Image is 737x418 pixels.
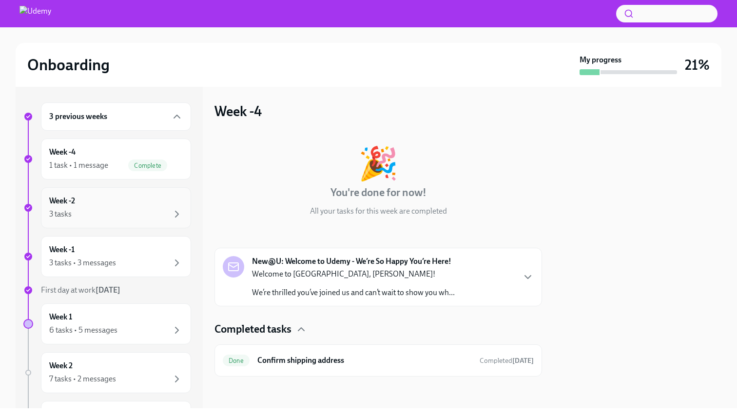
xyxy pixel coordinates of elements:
strong: New@U: Welcome to Udemy - We’re So Happy You’re Here! [252,256,451,267]
h6: Week 2 [49,360,73,371]
h2: Onboarding [27,55,110,75]
a: Week -13 tasks • 3 messages [23,236,191,277]
p: All your tasks for this week are completed [310,206,447,217]
a: Week 27 tasks • 2 messages [23,352,191,393]
p: Welcome to [GEOGRAPHIC_DATA], [PERSON_NAME]! [252,269,455,279]
h3: 21% [685,56,710,74]
h6: Week -4 [49,147,76,158]
a: First day at work[DATE] [23,285,191,296]
img: Udemy [19,6,51,21]
span: Completed [480,357,534,365]
h6: Week -2 [49,196,75,206]
div: 6 tasks • 5 messages [49,325,117,336]
h4: Completed tasks [214,322,291,337]
a: Week -41 task • 1 messageComplete [23,139,191,179]
div: 7 tasks • 2 messages [49,374,116,384]
a: Week -23 tasks [23,187,191,228]
div: 🎉 [358,147,398,179]
h6: 3 previous weeks [49,111,107,122]
span: Complete [128,162,167,169]
h4: You're done for now! [330,185,427,200]
div: 3 tasks [49,209,72,219]
span: September 16th, 2025 18:24 [480,356,534,365]
div: 3 previous weeks [41,102,191,131]
div: Completed tasks [214,322,542,337]
p: We’re thrilled you’ve joined us and can’t wait to show you wh... [252,287,455,298]
div: 3 tasks • 3 messages [49,258,116,268]
strong: My progress [580,55,621,65]
strong: [DATE] [512,357,534,365]
h6: Week 1 [49,312,72,322]
a: DoneConfirm shipping addressCompleted[DATE] [223,353,534,368]
h6: Week -1 [49,244,75,255]
a: Week 16 tasks • 5 messages [23,303,191,344]
span: Done [223,357,250,364]
div: 1 task • 1 message [49,160,108,171]
strong: [DATE] [96,285,120,295]
span: First day at work [41,285,120,295]
h3: Week -4 [214,102,262,120]
h6: Confirm shipping address [257,355,472,366]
